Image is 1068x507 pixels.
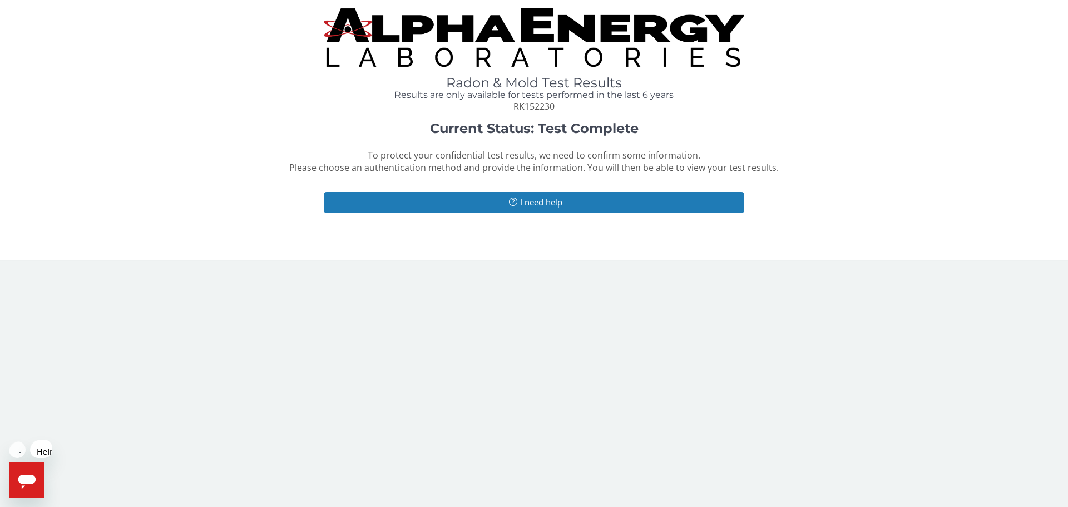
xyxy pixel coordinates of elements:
button: I need help [324,192,744,213]
iframe: Message from company [30,440,52,458]
span: To protect your confidential test results, we need to confirm some information. Please choose an ... [289,149,779,174]
iframe: Button to launch messaging window [9,462,44,498]
iframe: Close message [9,441,26,458]
span: Help [7,8,24,17]
img: TightCrop.jpg [324,8,744,67]
strong: Current Status: Test Complete [430,120,639,136]
span: RK152230 [513,100,555,112]
h1: Radon & Mold Test Results [324,76,744,90]
h4: Results are only available for tests performed in the last 6 years [324,90,744,100]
